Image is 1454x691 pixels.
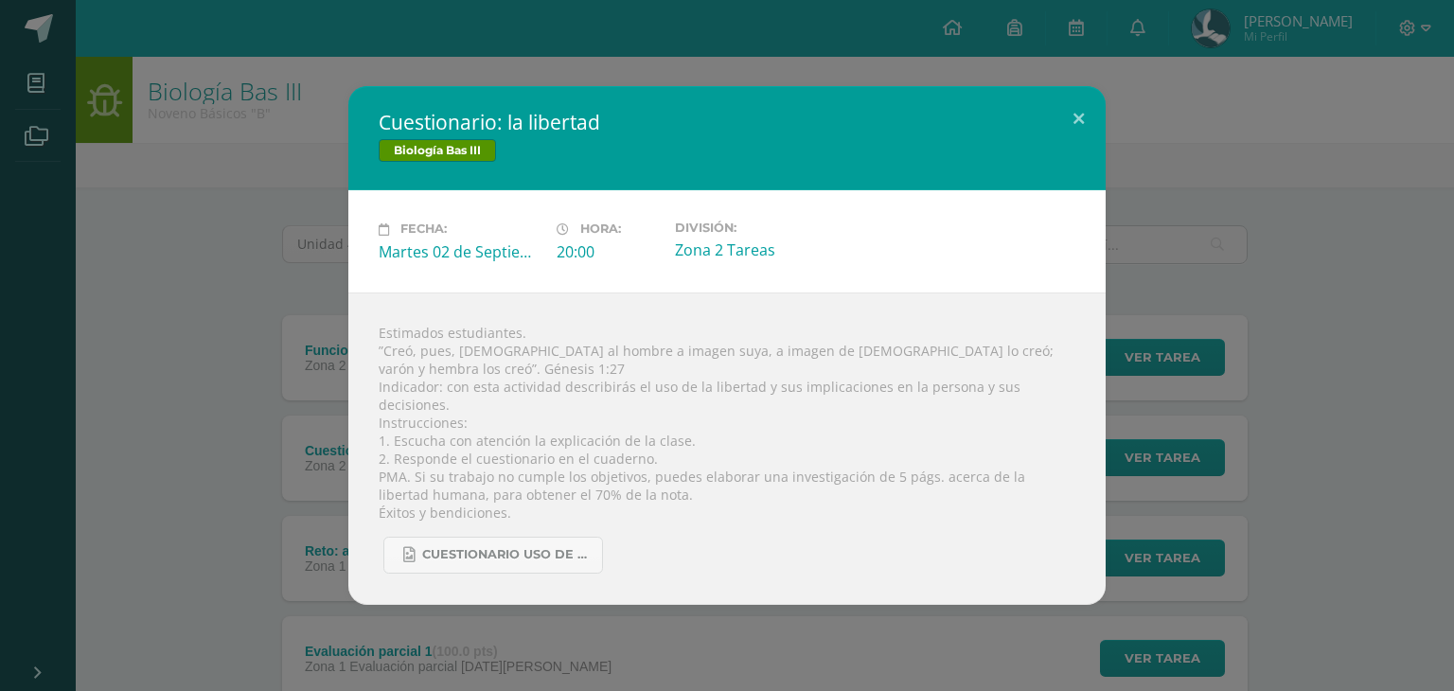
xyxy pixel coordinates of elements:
span: Cuestionario uso de la libertad.jpg [422,547,593,562]
div: Zona 2 Tareas [675,239,838,260]
span: Fecha: [400,222,447,237]
span: Biología Bas III [379,139,496,162]
label: División: [675,221,838,235]
h2: Cuestionario: la libertad [379,109,1075,135]
button: Close (Esc) [1052,86,1106,151]
span: Hora: [580,222,621,237]
div: Martes 02 de Septiembre [379,241,541,262]
div: Estimados estudiantes. ”Creó, pues, [DEMOGRAPHIC_DATA] al hombre a imagen suya, a imagen de [DEMO... [348,292,1106,605]
div: 20:00 [557,241,660,262]
a: Cuestionario uso de la libertad.jpg [383,537,603,574]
